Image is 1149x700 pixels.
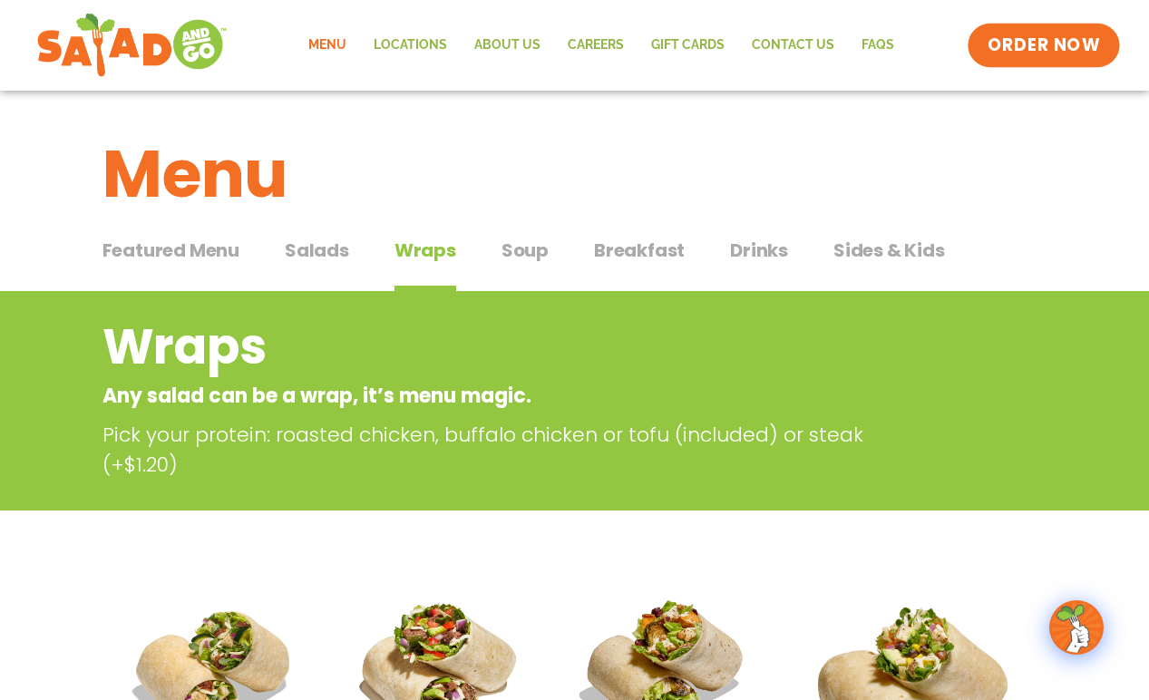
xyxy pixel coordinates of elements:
span: Salads [285,237,349,264]
a: Locations [360,24,461,66]
a: GIFT CARDS [638,24,738,66]
a: Menu [295,24,360,66]
a: Contact Us [738,24,848,66]
h1: Menu [102,125,1047,223]
span: Wraps [394,237,456,264]
span: ORDER NOW [988,34,1100,57]
p: Pick your protein: roasted chicken, buffalo chicken or tofu (included) or steak (+$1.20) [102,420,910,480]
a: FAQs [848,24,908,66]
p: Any salad can be a wrap, it’s menu magic. [102,381,901,411]
a: ORDER NOW [968,24,1120,67]
span: Featured Menu [102,237,239,264]
div: Tabbed content [102,230,1047,292]
img: wpChatIcon [1051,602,1102,653]
a: About Us [461,24,554,66]
nav: Menu [295,24,908,66]
span: Soup [501,237,549,264]
a: Careers [554,24,638,66]
span: Sides & Kids [833,237,945,264]
h2: Wraps [102,310,901,384]
span: Breakfast [594,237,685,264]
span: Drinks [730,237,788,264]
img: new-SAG-logo-768×292 [36,9,228,82]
